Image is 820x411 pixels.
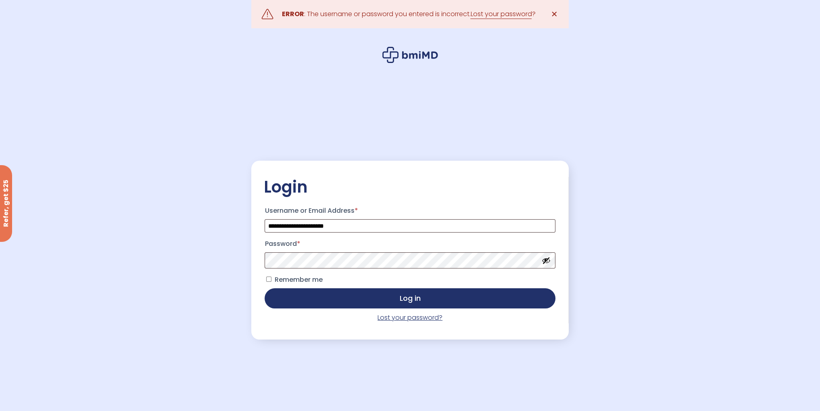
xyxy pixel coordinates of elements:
[263,177,556,197] h2: Login
[274,275,322,284] span: Remember me
[265,288,555,308] button: Log in
[282,9,304,19] strong: ERROR
[265,237,555,250] label: Password
[378,313,442,322] a: Lost your password?
[551,8,558,20] span: ✕
[266,277,271,282] input: Remember me
[470,9,532,19] a: Lost your password
[547,6,563,22] a: ✕
[265,204,555,217] label: Username or Email Address
[542,256,551,265] button: Show password
[282,8,535,20] div: : The username or password you entered is incorrect. ?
